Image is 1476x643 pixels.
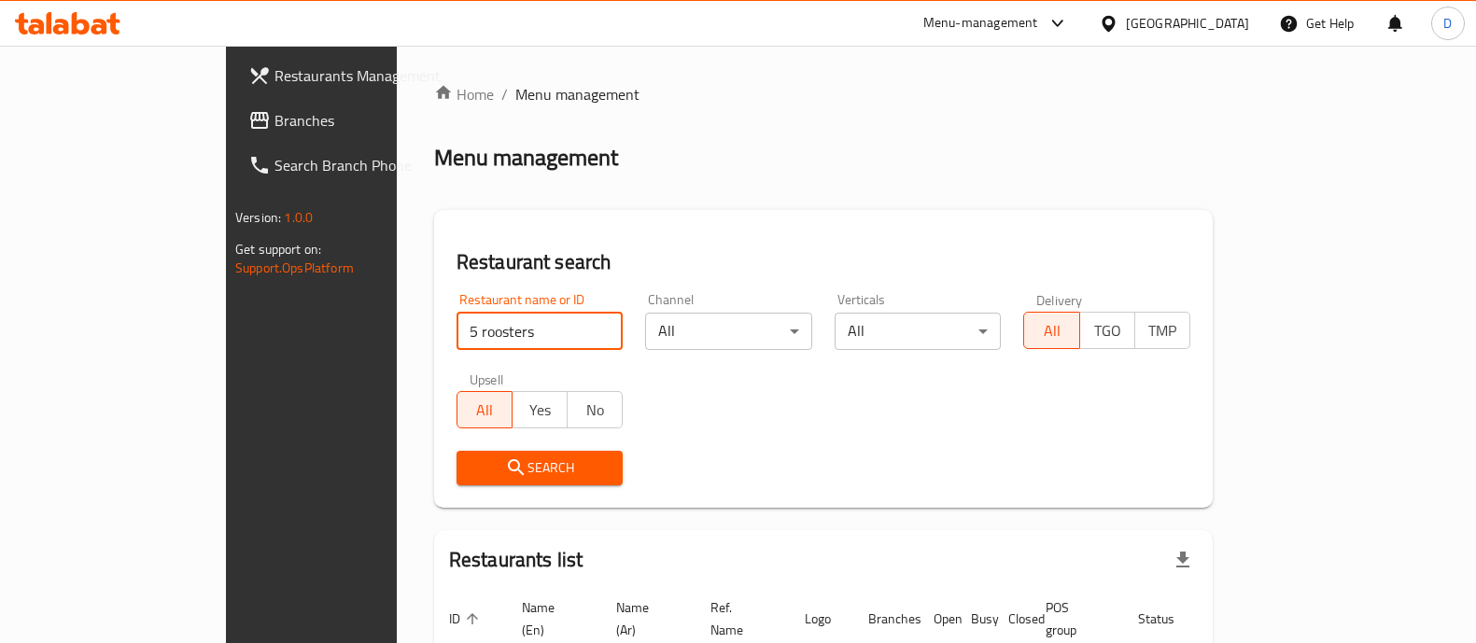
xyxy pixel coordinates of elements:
a: Restaurants Management [233,53,472,98]
span: No [575,397,615,424]
span: Search [471,456,609,480]
h2: Restaurant search [457,248,1190,276]
nav: breadcrumb [434,83,1213,105]
span: Version: [235,205,281,230]
li: / [501,83,508,105]
input: Search for restaurant name or ID.. [457,313,624,350]
button: TGO [1079,312,1135,349]
button: Yes [512,391,568,428]
span: Branches [274,109,457,132]
span: Name (En) [522,596,579,641]
span: TMP [1143,317,1183,344]
span: Yes [520,397,560,424]
div: All [835,313,1002,350]
span: Search Branch Phone [274,154,457,176]
label: Upsell [470,372,504,385]
a: Support.OpsPlatform [235,256,354,280]
span: All [465,397,505,424]
a: Search Branch Phone [233,143,472,188]
div: Menu-management [923,12,1038,35]
h2: Menu management [434,143,618,173]
span: TGO [1088,317,1128,344]
span: 1.0.0 [284,205,313,230]
label: Delivery [1036,293,1083,306]
button: TMP [1134,312,1190,349]
h2: Restaurants list [449,546,583,574]
button: No [567,391,623,428]
span: POS group [1046,596,1101,641]
span: Menu management [515,83,640,105]
div: Export file [1160,538,1205,582]
a: Branches [233,98,472,143]
button: All [1023,312,1079,349]
button: Search [457,451,624,485]
div: All [645,313,812,350]
span: D [1443,13,1452,34]
span: Restaurants Management [274,64,457,87]
span: ID [449,608,485,630]
span: Name (Ar) [616,596,673,641]
div: [GEOGRAPHIC_DATA] [1126,13,1249,34]
span: Get support on: [235,237,321,261]
span: All [1032,317,1072,344]
span: Ref. Name [710,596,767,641]
button: All [457,391,513,428]
span: Status [1138,608,1199,630]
